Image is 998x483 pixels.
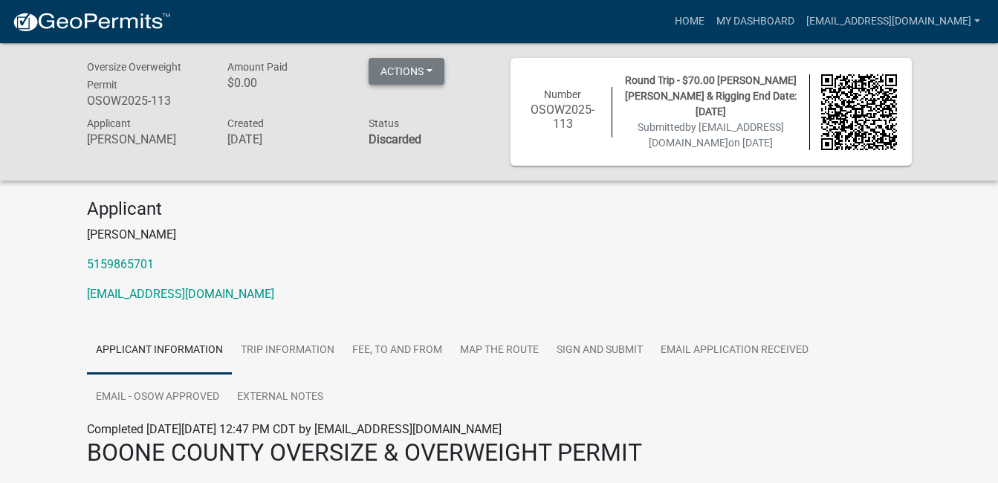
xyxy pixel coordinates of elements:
a: Email - OSOW approved [87,374,228,421]
img: QR code [821,74,897,150]
span: Completed [DATE][DATE] 12:47 PM CDT by [EMAIL_ADDRESS][DOMAIN_NAME] [87,422,502,436]
h6: [PERSON_NAME] [87,132,206,146]
a: External Notes [228,374,332,421]
h6: OSOW2025-113 [525,103,601,131]
a: [EMAIL_ADDRESS][DOMAIN_NAME] [800,7,986,36]
span: Submitted on [DATE] [638,121,784,149]
a: My Dashboard [710,7,800,36]
a: 5159865701 [87,257,154,271]
a: Map the Route [451,327,548,375]
button: Actions [369,58,444,85]
a: [EMAIL_ADDRESS][DOMAIN_NAME] [87,287,274,301]
span: Round Trip - $70.00 [PERSON_NAME] [PERSON_NAME] & Rigging End Date: [DATE] [625,74,797,117]
span: Number [544,88,581,100]
h6: [DATE] [227,132,346,146]
span: Amount Paid [227,61,288,73]
p: [PERSON_NAME] [87,226,912,244]
a: FEE, To and From [343,327,451,375]
span: Applicant [87,117,131,129]
span: Created [227,117,264,129]
h6: OSOW2025-113 [87,94,206,108]
h4: Applicant [87,198,912,220]
a: Sign and Submit [548,327,652,375]
a: Home [669,7,710,36]
span: by [EMAIL_ADDRESS][DOMAIN_NAME] [649,121,784,149]
span: Oversize Overweight Permit [87,61,181,91]
span: Status [369,117,399,129]
a: Trip Information [232,327,343,375]
strong: Discarded [369,132,421,146]
a: Applicant Information [87,327,232,375]
a: Email application received [652,327,817,375]
h6: $0.00 [227,76,346,90]
h2: BOONE COUNTY OVERSIZE & OVERWEIGHT PERMIT [87,438,912,467]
